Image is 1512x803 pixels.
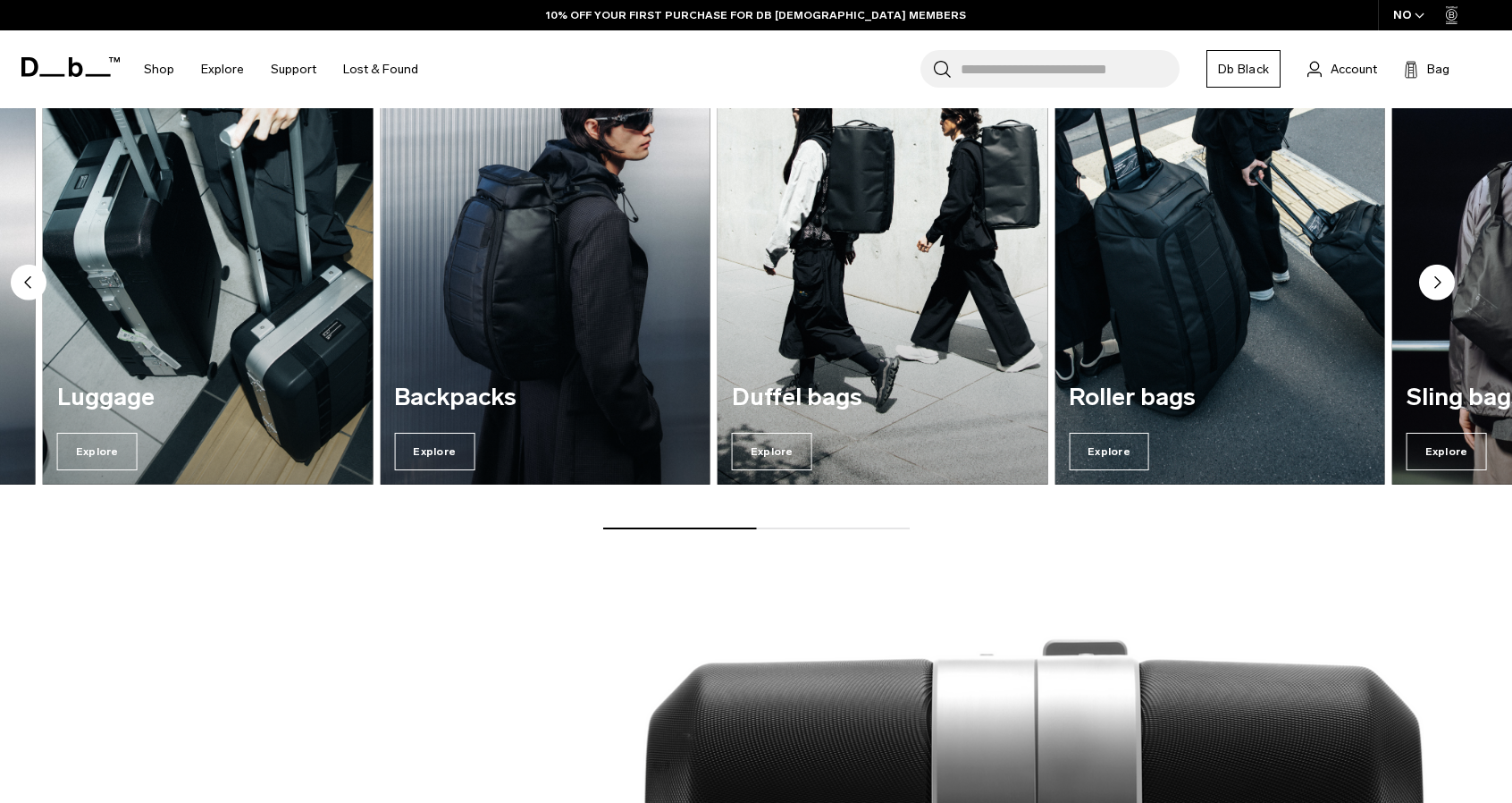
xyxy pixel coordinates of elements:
a: Backpacks Explore [380,38,710,485]
div: 4 / 7 [718,38,1047,485]
h3: Backpacks [394,385,695,411]
h3: Roller bags [1069,385,1370,411]
button: Previous slide [11,265,46,304]
a: Duffel bags Explore [718,38,1047,485]
button: Bag [1404,58,1449,80]
a: Roller bags Explore [1054,38,1384,485]
a: Account [1307,58,1377,80]
h3: Luggage [57,385,358,411]
span: Account [1331,60,1377,79]
span: Explore [57,433,138,470]
nav: Main Navigation [130,30,432,108]
button: Next slide [1419,265,1455,304]
span: Explore [394,433,475,470]
a: Db Black [1206,50,1281,88]
div: 5 / 7 [1054,38,1384,485]
span: Bag [1427,60,1449,79]
a: Luggage Explore [43,38,373,485]
a: 10% OFF YOUR FIRST PURCHASE FOR DB [DEMOGRAPHIC_DATA] MEMBERS [546,7,966,23]
a: Support [271,38,316,101]
span: Explore [732,433,812,470]
a: Shop [144,38,174,101]
span: Explore [1069,433,1149,470]
a: Lost & Found [343,38,418,101]
span: Explore [1407,433,1487,470]
div: 2 / 7 [43,38,373,485]
a: Explore [201,38,244,101]
h3: Duffel bags [732,385,1033,411]
div: 3 / 7 [380,38,710,485]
